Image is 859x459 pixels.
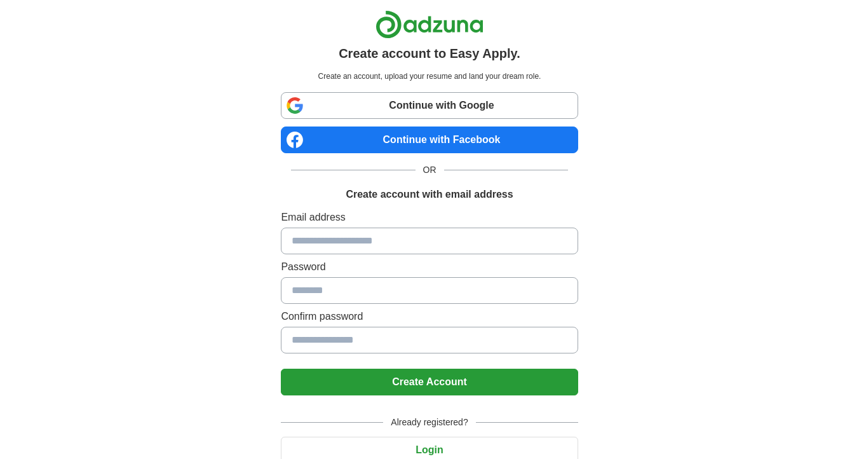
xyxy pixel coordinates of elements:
[281,369,578,395] button: Create Account
[283,71,575,82] p: Create an account, upload your resume and land your dream role.
[383,416,475,429] span: Already registered?
[281,92,578,119] a: Continue with Google
[281,127,578,153] a: Continue with Facebook
[281,444,578,455] a: Login
[281,259,578,275] label: Password
[281,210,578,225] label: Email address
[416,163,444,177] span: OR
[281,309,578,324] label: Confirm password
[375,10,484,39] img: Adzuna logo
[346,187,513,202] h1: Create account with email address
[339,44,520,63] h1: Create account to Easy Apply.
